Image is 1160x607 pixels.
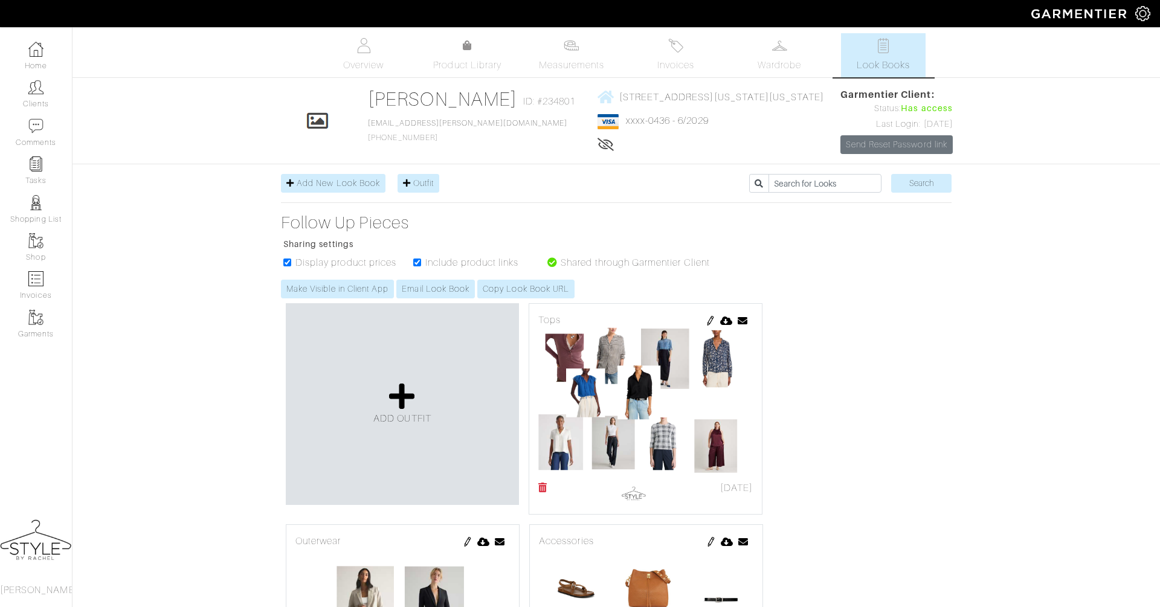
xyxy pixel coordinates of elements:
img: visa-934b35602734be37eb7d5d7e5dbcd2044c359bf20a24dc3361ca3fa54326a8a7.png [598,114,619,129]
a: Product Library [425,39,510,72]
a: xxxx-0436 - 6/2029 [626,115,709,126]
img: garmentier-logo-header-white-b43fb05a5012e4ada735d5af1a66efaba907eab6374d6393d1fbf88cb4ef424d.png [1025,3,1135,24]
div: Status: [840,102,953,115]
span: Garmentier Client: [840,88,953,102]
img: basicinfo-40fd8af6dae0f16599ec9e87c0ef1c0a1fdea2edbe929e3d69a839185d80c458.svg [356,38,371,53]
span: ADD OUTFIT [373,413,431,424]
img: gear-icon-white-bd11855cb880d31180b6d7d6211b90ccbf57a29d726f0c71d8c61bd08dd39cc2.png [1135,6,1150,21]
span: Overview [343,58,384,72]
span: [PHONE_NUMBER] [368,119,567,142]
a: Look Books [841,33,926,77]
img: reminder-icon-8004d30b9f0a5d33ae49ab947aed9ed385cf756f9e5892f1edd6e32f2345188e.png [28,156,43,172]
a: [EMAIL_ADDRESS][PERSON_NAME][DOMAIN_NAME] [368,119,567,127]
span: Product Library [433,58,501,72]
a: Send Reset Password link [840,135,953,154]
span: Add New Look Book [297,178,380,188]
img: wardrobe-487a4870c1b7c33e795ec22d11cfc2ed9d08956e64fb3008fe2437562e282088.svg [772,38,787,53]
label: Shared through Garmentier Client [561,255,710,270]
img: 1575506322011.jpg [622,481,646,505]
label: Include product links [425,255,518,270]
a: Overview [321,33,406,77]
a: ADD OUTFIT [373,382,431,426]
img: garments-icon-b7da505a4dc4fd61783c78ac3ca0ef83fa9d6f193b1c9dc38574b1d14d53ca28.png [28,310,43,325]
span: Invoices [657,58,694,72]
div: Last Login: [DATE] [840,118,953,131]
img: garments-icon-b7da505a4dc4fd61783c78ac3ca0ef83fa9d6f193b1c9dc38574b1d14d53ca28.png [28,233,43,248]
a: Measurements [529,33,614,77]
a: Outfit [398,174,439,193]
img: measurements-466bbee1fd09ba9460f595b01e5d73f9e2bff037440d3c8f018324cb6cdf7a4a.svg [564,38,579,53]
img: comment-icon-a0a6a9ef722e966f86d9cbdc48e553b5cf19dbc54f86b18d962a5391bc8f6eb6.png [28,118,43,133]
span: Look Books [857,58,910,72]
span: Has access [901,102,953,115]
input: Search [891,174,952,193]
img: todo-9ac3debb85659649dc8f770b8b6100bb5dab4b48dedcbae339e5042a72dfd3cc.svg [876,38,891,53]
input: Search for Looks [768,174,881,193]
a: Make Visible in Client App [281,280,394,298]
span: Outfit [413,178,434,188]
div: Outerwear [295,534,510,548]
span: ID: #234801 [523,94,576,109]
span: Wardrobe [758,58,801,72]
span: Measurements [539,58,605,72]
img: stylists-icon-eb353228a002819b7ec25b43dbf5f0378dd9e0616d9560372ff212230b889e62.png [28,195,43,210]
img: dashboard-icon-dbcd8f5a0b271acd01030246c82b418ddd0df26cd7fceb0bd07c9910d44c42f6.png [28,42,43,57]
span: [STREET_ADDRESS][US_STATE][US_STATE] [619,91,825,102]
a: Copy Look Book URL [477,280,575,298]
img: pen-cf24a1663064a2ec1b9c1bd2387e9de7a2fa800b781884d57f21acf72779bad2.png [706,316,715,326]
a: Invoices [633,33,718,77]
span: [DATE] [720,481,753,495]
img: pen-cf24a1663064a2ec1b9c1bd2387e9de7a2fa800b781884d57f21acf72779bad2.png [463,537,472,547]
a: [STREET_ADDRESS][US_STATE][US_STATE] [598,89,825,104]
img: pen-cf24a1663064a2ec1b9c1bd2387e9de7a2fa800b781884d57f21acf72779bad2.png [706,537,716,547]
div: Tops [538,313,753,327]
label: Display product prices [295,255,396,270]
a: Wardrobe [737,33,822,77]
p: Sharing settings [283,238,722,251]
img: 1754413947.png [538,327,753,478]
img: orders-27d20c2124de7fd6de4e0e44c1d41de31381a507db9b33961299e4e07d508b8c.svg [668,38,683,53]
a: Email Look Book [396,280,475,298]
img: orders-icon-0abe47150d42831381b5fb84f609e132dff9fe21cb692f30cb5eec754e2cba89.png [28,271,43,286]
a: [PERSON_NAME] [368,88,517,110]
div: Accessories [539,534,753,548]
a: Follow Up Pieces [281,213,722,233]
img: clients-icon-6bae9207a08558b7cb47a8932f037763ab4055f8c8b6bfacd5dc20c3e0201464.png [28,80,43,95]
a: Add New Look Book [281,174,385,193]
